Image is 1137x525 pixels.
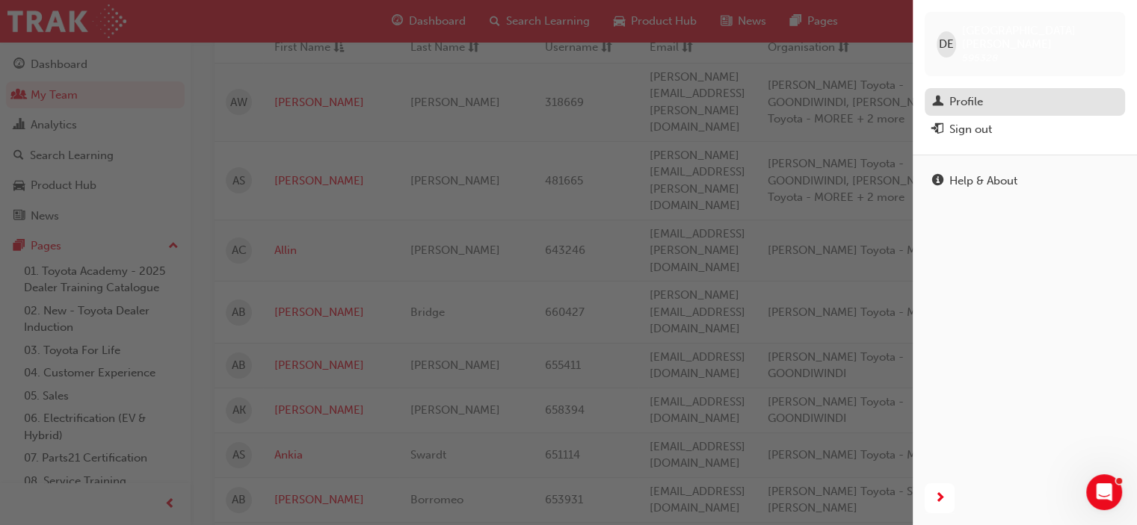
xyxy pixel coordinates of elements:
span: exit-icon [932,123,943,137]
div: Profile [949,93,983,111]
a: Help & About [925,167,1125,195]
div: Sign out [949,121,992,138]
div: Help & About [949,173,1017,190]
span: info-icon [932,175,943,188]
button: Sign out [925,116,1125,143]
span: 595328 [962,52,998,64]
span: [GEOGRAPHIC_DATA] [PERSON_NAME] [962,24,1113,51]
iframe: Intercom live chat [1086,474,1122,510]
a: Profile [925,88,1125,116]
span: next-icon [934,489,946,508]
span: DE [939,36,954,53]
span: man-icon [932,96,943,109]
